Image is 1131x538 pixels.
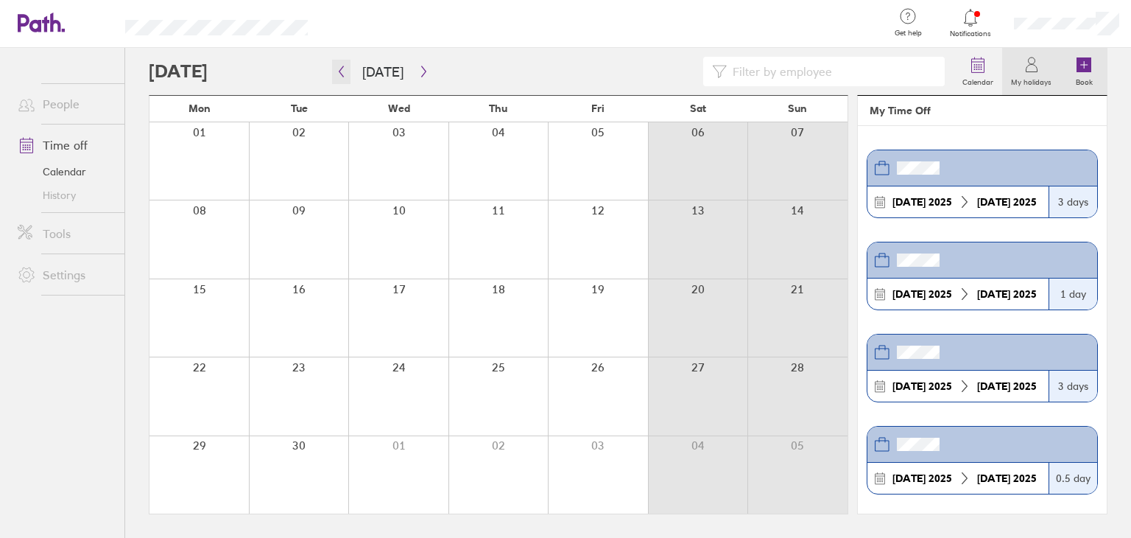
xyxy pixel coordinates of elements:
[188,102,211,114] span: Mon
[887,196,958,208] div: 2025
[6,89,124,119] a: People
[690,102,706,114] span: Sat
[954,48,1002,95] a: Calendar
[867,426,1098,495] a: [DATE] 2025[DATE] 20250.5 day
[350,60,415,84] button: [DATE]
[727,57,936,85] input: Filter by employee
[6,130,124,160] a: Time off
[6,219,124,248] a: Tools
[892,472,926,485] strong: [DATE]
[1049,279,1097,310] div: 1 day
[947,29,995,38] span: Notifications
[977,380,1010,393] strong: [DATE]
[971,472,1043,484] div: 2025
[887,380,958,392] div: 2025
[971,380,1043,392] div: 2025
[867,150,1098,218] a: [DATE] 2025[DATE] 20253 days
[887,288,958,300] div: 2025
[887,472,958,484] div: 2025
[1067,74,1102,87] label: Book
[6,184,124,207] a: History
[1002,74,1060,87] label: My holidays
[892,195,926,209] strong: [DATE]
[1049,371,1097,402] div: 3 days
[6,260,124,290] a: Settings
[1049,186,1097,217] div: 3 days
[971,196,1043,208] div: 2025
[954,74,1002,87] label: Calendar
[892,287,926,301] strong: [DATE]
[1049,463,1097,494] div: 0.5 day
[892,380,926,393] strong: [DATE]
[884,29,932,38] span: Get help
[867,334,1098,402] a: [DATE] 2025[DATE] 20253 days
[788,102,807,114] span: Sun
[591,102,605,114] span: Fri
[1060,48,1107,95] a: Book
[947,7,995,38] a: Notifications
[971,288,1043,300] div: 2025
[388,102,410,114] span: Wed
[977,472,1010,485] strong: [DATE]
[489,102,507,114] span: Thu
[977,195,1010,209] strong: [DATE]
[291,102,308,114] span: Tue
[1002,48,1060,95] a: My holidays
[977,287,1010,301] strong: [DATE]
[858,96,1107,126] header: My Time Off
[867,242,1098,310] a: [DATE] 2025[DATE] 20251 day
[6,160,124,184] a: Calendar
